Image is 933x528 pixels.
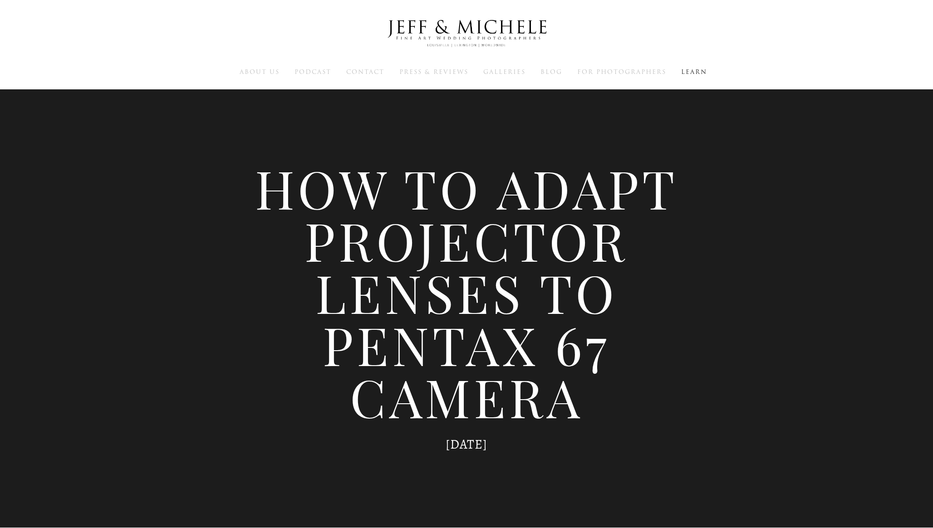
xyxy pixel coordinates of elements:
img: Louisville Wedding Photographers - Jeff & Michele Wedding Photographers [376,11,557,56]
a: Blog [540,68,562,76]
a: About Us [240,68,280,76]
h1: How to Adapt Projector Lenses to Pentax 67 Camera [249,162,684,423]
time: [DATE] [446,435,487,453]
a: For Photographers [577,68,666,76]
a: Contact [346,68,384,76]
a: Learn [681,68,707,76]
a: Press & Reviews [399,68,468,76]
a: Podcast [295,68,331,76]
a: Galleries [483,68,525,76]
